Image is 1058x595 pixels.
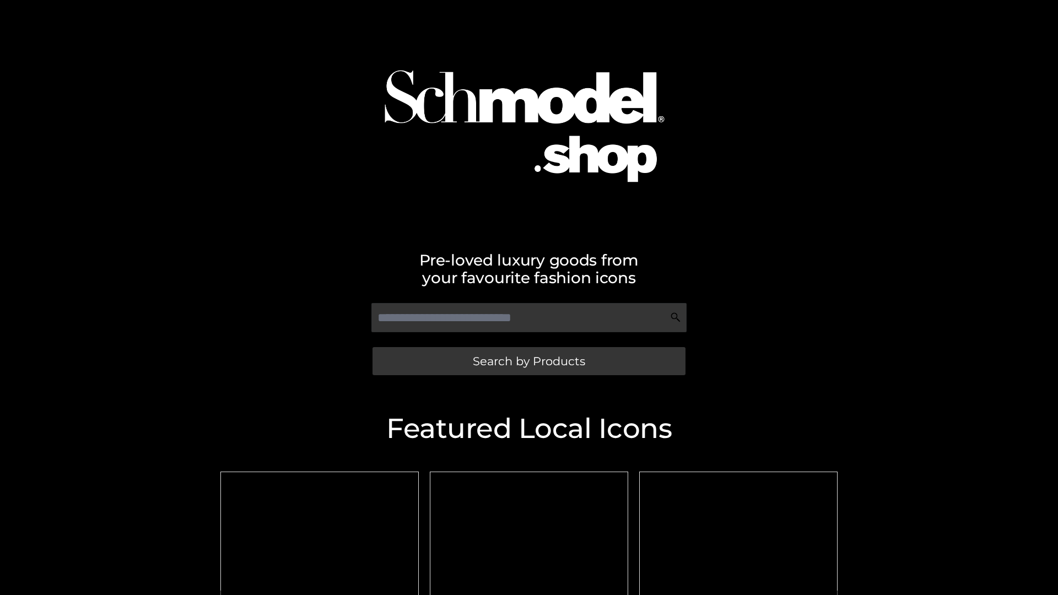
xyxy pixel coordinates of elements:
h2: Featured Local Icons​ [215,415,843,442]
img: Search Icon [670,312,681,323]
a: Search by Products [373,347,685,375]
span: Search by Products [473,355,585,367]
h2: Pre-loved luxury goods from your favourite fashion icons [215,251,843,286]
